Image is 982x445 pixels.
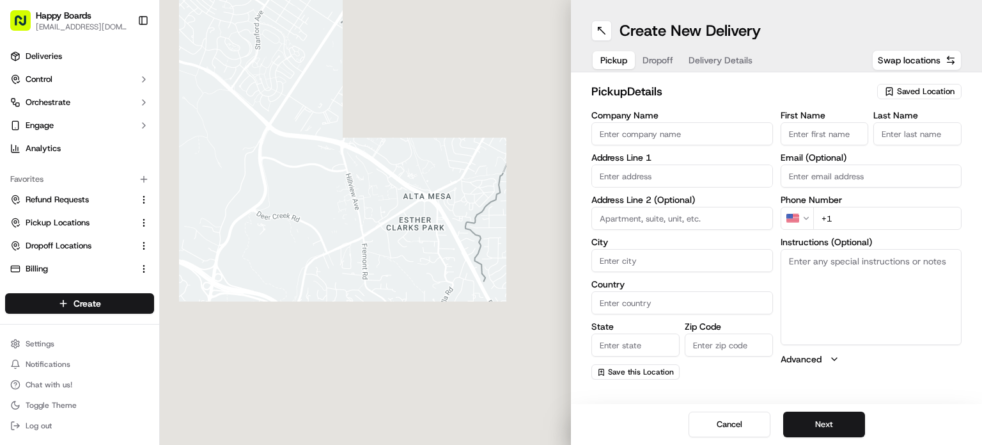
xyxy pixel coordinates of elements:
[591,195,773,204] label: Address Line 2 (Optional)
[591,207,773,230] input: Apartment, suite, unit, etc.
[689,54,752,67] span: Delivery Details
[591,364,680,380] button: Save this Location
[26,74,52,85] span: Control
[600,54,627,67] span: Pickup
[26,240,91,252] span: Dropoff Locations
[26,400,77,410] span: Toggle Theme
[217,125,233,141] button: Start new chat
[5,335,154,353] button: Settings
[103,280,210,303] a: 💻API Documentation
[5,5,132,36] button: Happy Boards[EMAIL_ADDRESS][DOMAIN_NAME]
[13,166,86,176] div: Past conversations
[877,83,962,101] button: Saved Location
[58,134,176,145] div: We're available if you need us!
[5,69,154,90] button: Control
[685,334,773,357] input: Enter zip code
[26,120,54,131] span: Engage
[10,240,134,252] a: Dropoff Locations
[10,194,134,206] a: Refund Requests
[36,9,91,22] button: Happy Boards
[591,280,773,289] label: Country
[42,198,47,208] span: •
[5,190,154,210] button: Refund Requests
[90,316,155,327] a: Powered byPylon
[781,353,962,366] button: Advanced
[26,286,98,298] span: Knowledge Base
[5,293,154,314] button: Create
[5,417,154,435] button: Log out
[878,54,940,67] span: Swap locations
[5,396,154,414] button: Toggle Theme
[5,259,154,279] button: Billing
[591,153,773,162] label: Address Line 1
[897,86,955,97] span: Saved Location
[781,153,962,162] label: Email (Optional)
[5,138,154,159] a: Analytics
[33,82,230,95] input: Got a question? Start typing here...
[591,83,869,101] h2: pickup Details
[5,213,154,233] button: Pickup Locations
[643,54,673,67] span: Dropoff
[198,163,233,179] button: See all
[26,421,52,431] span: Log out
[5,236,154,256] button: Dropoff Locations
[26,263,48,275] span: Billing
[591,249,773,272] input: Enter city
[26,233,36,243] img: 1736555255976-a54dd68f-1ca7-489b-9aae-adbdc363a1c4
[620,20,761,41] h1: Create New Delivery
[872,50,962,70] button: Swap locations
[127,317,155,327] span: Pylon
[10,217,134,229] a: Pickup Locations
[685,322,773,331] label: Zip Code
[13,287,23,297] div: 📗
[172,232,176,243] span: •
[10,263,134,275] a: Billing
[36,22,127,32] button: [EMAIL_ADDRESS][DOMAIN_NAME]
[5,115,154,136] button: Engage
[608,367,674,377] span: Save this Location
[591,238,773,247] label: City
[781,238,962,247] label: Instructions (Optional)
[591,291,773,314] input: Enter country
[13,122,36,145] img: 1736555255976-a54dd68f-1ca7-489b-9aae-adbdc363a1c4
[49,198,75,208] span: [DATE]
[26,217,90,229] span: Pickup Locations
[591,111,773,120] label: Company Name
[13,51,233,71] p: Welcome 👋
[781,122,869,145] input: Enter first name
[781,111,869,120] label: First Name
[121,286,205,298] span: API Documentation
[781,165,962,188] input: Enter email address
[5,355,154,373] button: Notifications
[591,122,773,145] input: Enter company name
[27,122,50,145] img: 1727276513143-84d647e1-66c0-4f92-a045-3c9f9f5dfd92
[873,122,962,145] input: Enter last name
[108,287,118,297] div: 💻
[591,165,773,188] input: Enter address
[5,376,154,394] button: Chat with us!
[26,51,62,62] span: Deliveries
[783,412,865,437] button: Next
[781,353,822,366] label: Advanced
[781,195,962,204] label: Phone Number
[5,169,154,190] div: Favorites
[26,380,72,390] span: Chat with us!
[591,322,680,331] label: State
[40,232,169,243] span: [PERSON_NAME] [PERSON_NAME]
[5,46,154,67] a: Deliveries
[26,359,70,369] span: Notifications
[58,122,210,134] div: Start new chat
[179,232,205,243] span: [DATE]
[5,92,154,113] button: Orchestrate
[873,111,962,120] label: Last Name
[13,12,38,38] img: Nash
[8,280,103,303] a: 📗Knowledge Base
[813,207,962,230] input: Enter phone number
[26,143,61,154] span: Analytics
[591,334,680,357] input: Enter state
[26,339,54,349] span: Settings
[689,412,770,437] button: Cancel
[26,194,89,206] span: Refund Requests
